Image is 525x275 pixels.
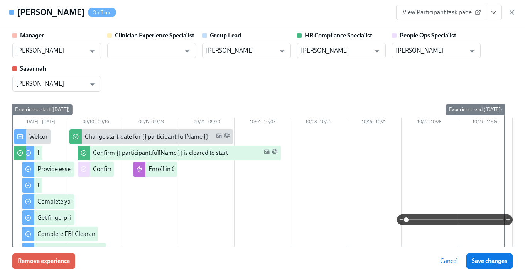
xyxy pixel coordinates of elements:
[466,45,478,57] button: Open
[210,32,241,39] strong: Group Lead
[346,118,402,128] div: 10/15 – 10/21
[224,132,230,141] span: Slack
[20,65,46,72] strong: Savannah
[17,7,85,18] h4: [PERSON_NAME]
[37,230,187,238] div: Complete FBI Clearance Screening AFTER Fingerprinting
[93,149,228,157] div: Confirm {{ participant.fullName }} is cleared to start
[37,165,158,173] div: Provide essential professional documentation
[88,10,116,15] span: On Time
[123,118,179,128] div: 09/17 – 09/23
[37,181,133,190] div: Do your background check in Checkr
[403,8,479,16] span: View Participant task page
[18,257,70,265] span: Remove experience
[216,132,222,141] span: Work Email
[37,197,117,206] div: Complete your drug screening
[86,78,98,90] button: Open
[12,104,73,115] div: Experience start ([DATE])
[12,253,75,269] button: Remove experience
[29,132,174,141] div: Welcome from the Charlie Health Compliance Team 👋
[37,214,83,222] div: Get fingerprinted
[149,165,253,173] div: Enroll in Group Facilitators Onboarding
[20,32,44,39] strong: Manager
[305,32,372,39] strong: HR Compliance Specialist
[466,253,513,269] button: Save changes
[179,118,235,128] div: 09/24 – 09/30
[115,32,194,39] strong: Clinician Experience Specialist
[371,45,383,57] button: Open
[235,118,290,128] div: 10/01 – 10/07
[68,118,123,128] div: 09/10 – 09/16
[396,5,486,20] a: View Participant task page
[12,118,68,128] div: [DATE] – [DATE]
[400,32,456,39] strong: People Ops Specialist
[93,165,174,173] div: Confirm cleared by People Ops
[440,257,458,265] span: Cancel
[402,118,457,128] div: 10/22 – 10/28
[264,149,270,158] span: Work Email
[37,149,112,157] div: Fill out the onboarding form
[435,253,463,269] button: Cancel
[272,149,278,158] span: Slack
[290,118,346,128] div: 10/08 – 10/14
[457,118,513,128] div: 10/29 – 11/04
[85,132,208,141] div: Change start-date for {{ participant.fullName }}
[472,257,507,265] span: Save changes
[276,45,288,57] button: Open
[181,45,193,57] button: Open
[446,104,505,115] div: Experience end ([DATE])
[486,5,502,20] button: View task page
[86,45,98,57] button: Open
[37,246,210,255] div: Review and sign onboarding paperwork in [GEOGRAPHIC_DATA]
